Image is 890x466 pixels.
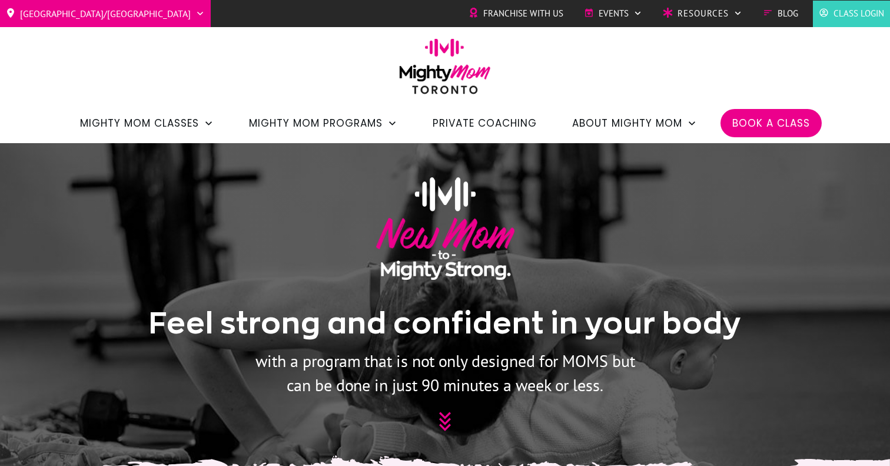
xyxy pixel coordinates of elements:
[249,113,383,133] span: Mighty Mom Programs
[249,113,397,133] a: Mighty Mom Programs
[6,4,205,23] a: [GEOGRAPHIC_DATA]/[GEOGRAPHIC_DATA]
[584,5,642,22] a: Events
[469,5,563,22] a: Franchise with Us
[732,113,810,133] a: Book a Class
[80,113,214,133] a: Mighty Mom Classes
[393,38,497,103] img: mightymom-logo-toronto
[572,113,697,133] a: About Mighty Mom
[678,5,729,22] span: Resources
[599,5,629,22] span: Events
[833,5,884,22] span: Class Login
[663,5,742,22] a: Resources
[254,349,636,397] p: with a program that is not only designed for MOMS but can be done in just 90 minutes a week or less.
[819,5,884,22] a: Class Login
[483,5,563,22] span: Franchise with Us
[376,177,514,280] img: New Mom to Mighty Strong
[763,5,798,22] a: Blog
[80,113,199,133] span: Mighty Mom Classes
[778,5,798,22] span: Blog
[149,304,741,348] h1: Feel strong and confident in your body
[433,113,537,133] a: Private Coaching
[572,113,682,133] span: About Mighty Mom
[20,4,191,23] span: [GEOGRAPHIC_DATA]/[GEOGRAPHIC_DATA]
